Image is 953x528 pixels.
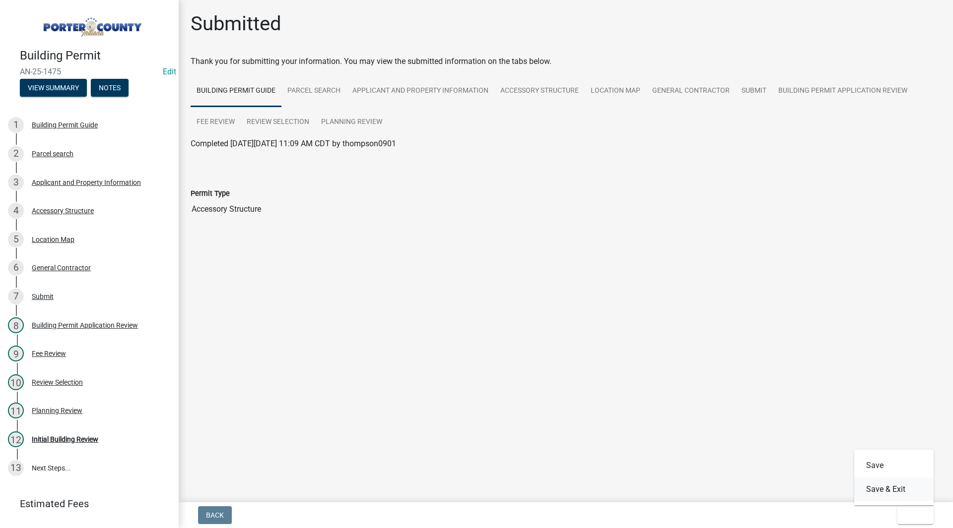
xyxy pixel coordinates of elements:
[32,436,98,443] div: Initial Building Review
[736,75,772,107] a: Submit
[91,79,129,97] button: Notes
[8,431,24,447] div: 12
[32,379,83,386] div: Review Selection
[32,150,73,157] div: Parcel search
[20,67,159,76] span: AN-25-1475
[20,84,87,92] wm-modal-confirm: Summary
[91,84,129,92] wm-modal-confirm: Notes
[854,454,934,477] button: Save
[8,175,24,190] div: 3
[32,293,54,300] div: Submit
[8,403,24,418] div: 11
[585,75,646,107] a: Location Map
[646,75,736,107] a: General Contractor
[198,506,232,524] button: Back
[8,317,24,333] div: 8
[191,75,281,107] a: Building Permit Guide
[32,236,74,243] div: Location Map
[32,207,94,214] div: Accessory Structure
[32,322,138,329] div: Building Permit Application Review
[281,75,346,107] a: Parcel search
[8,494,163,514] a: Estimated Fees
[897,506,934,524] button: Exit
[20,49,171,63] h4: Building Permit
[32,264,91,271] div: General Contractor
[191,107,241,138] a: Fee Review
[905,511,920,519] span: Exit
[494,75,585,107] a: Accessory Structure
[191,56,941,67] div: Thank you for submitting your information. You may view the submitted information on the tabs below.
[8,289,24,304] div: 7
[32,121,98,128] div: Building Permit Guide
[8,203,24,219] div: 4
[191,139,396,148] span: Completed [DATE][DATE] 11:09 AM CDT by thompson0901
[206,511,224,519] span: Back
[8,374,24,390] div: 10
[32,407,82,414] div: Planning Review
[20,79,87,97] button: View Summary
[772,75,913,107] a: Building Permit Application Review
[32,179,141,186] div: Applicant and Property Information
[241,107,315,138] a: Review Selection
[8,346,24,361] div: 9
[8,232,24,247] div: 5
[191,12,281,36] h1: Submitted
[163,67,176,76] wm-modal-confirm: Edit Application Number
[32,350,66,357] div: Fee Review
[8,117,24,133] div: 1
[20,10,163,38] img: Porter County, Indiana
[854,450,934,505] div: Exit
[163,67,176,76] a: Edit
[8,146,24,162] div: 2
[8,460,24,476] div: 13
[8,260,24,276] div: 6
[315,107,388,138] a: Planning Review
[854,477,934,501] button: Save & Exit
[191,190,230,197] label: Permit Type
[346,75,494,107] a: Applicant and Property Information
